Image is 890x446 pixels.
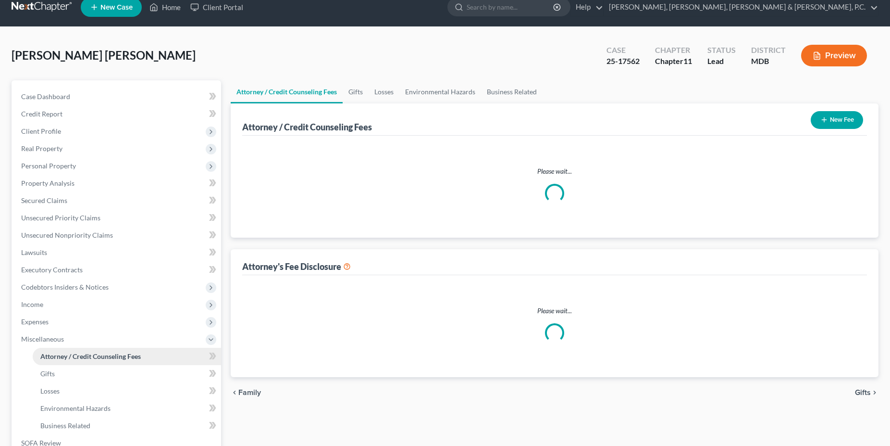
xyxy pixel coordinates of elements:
[33,348,221,365] a: Attorney / Credit Counseling Fees
[399,80,481,103] a: Environmental Hazards
[40,387,60,395] span: Losses
[13,175,221,192] a: Property Analysis
[40,370,55,378] span: Gifts
[250,166,859,176] p: Please wait...
[33,365,221,382] a: Gifts
[343,80,369,103] a: Gifts
[606,56,640,67] div: 25-17562
[21,144,62,153] span: Real Property
[871,389,878,396] i: chevron_right
[606,45,640,56] div: Case
[231,389,238,396] i: chevron_left
[21,196,67,204] span: Secured Claims
[33,400,221,417] a: Environmental Hazards
[13,261,221,279] a: Executory Contracts
[13,192,221,209] a: Secured Claims
[707,45,736,56] div: Status
[21,283,109,291] span: Codebtors Insiders & Notices
[40,352,141,360] span: Attorney / Credit Counseling Fees
[751,56,786,67] div: MDB
[21,266,83,274] span: Executory Contracts
[707,56,736,67] div: Lead
[40,421,90,430] span: Business Related
[231,389,261,396] button: chevron_left Family
[683,56,692,65] span: 11
[242,121,372,133] div: Attorney / Credit Counseling Fees
[21,231,113,239] span: Unsecured Nonpriority Claims
[100,4,133,11] span: New Case
[21,318,49,326] span: Expenses
[855,389,871,396] span: Gifts
[655,56,692,67] div: Chapter
[231,80,343,103] a: Attorney / Credit Counseling Fees
[21,127,61,135] span: Client Profile
[481,80,543,103] a: Business Related
[751,45,786,56] div: District
[655,45,692,56] div: Chapter
[21,110,62,118] span: Credit Report
[21,162,76,170] span: Personal Property
[21,248,47,256] span: Lawsuits
[21,179,74,187] span: Property Analysis
[13,105,221,123] a: Credit Report
[242,261,351,272] div: Attorney's Fee Disclosure
[238,389,261,396] span: Family
[21,300,43,308] span: Income
[33,417,221,434] a: Business Related
[13,227,221,244] a: Unsecured Nonpriority Claims
[13,244,221,261] a: Lawsuits
[855,389,878,396] button: Gifts chevron_right
[21,214,100,222] span: Unsecured Priority Claims
[33,382,221,400] a: Losses
[40,404,111,412] span: Environmental Hazards
[250,306,859,316] p: Please wait...
[13,209,221,227] a: Unsecured Priority Claims
[811,111,863,129] button: New Fee
[21,92,70,101] span: Case Dashboard
[13,88,221,105] a: Case Dashboard
[369,80,399,103] a: Losses
[12,48,196,62] span: [PERSON_NAME] [PERSON_NAME]
[21,335,64,343] span: Miscellaneous
[801,45,867,66] button: Preview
